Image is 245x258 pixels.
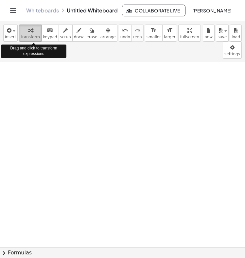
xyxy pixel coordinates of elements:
button: Collaborate Live [122,5,185,16]
span: load [232,35,240,39]
button: undoundo [119,25,132,42]
button: transform [19,25,42,42]
span: new [204,35,213,39]
span: undo [120,35,130,39]
div: Drag and click to transform expressions [1,45,66,58]
button: settings [223,42,242,59]
button: scrub [59,25,73,42]
i: format_size [150,27,157,34]
i: format_size [166,27,173,34]
span: Collaborate Live [128,8,180,13]
button: fullscreen [178,25,201,42]
button: format_sizesmaller [145,25,163,42]
button: redoredo [131,25,144,42]
i: redo [134,27,141,34]
button: arrange [99,25,117,42]
span: [PERSON_NAME] [192,8,232,13]
button: keyboardkeypad [41,25,59,42]
i: keyboard [47,27,53,34]
span: insert [5,35,16,39]
button: new [203,25,215,42]
span: erase [86,35,97,39]
span: larger [164,35,175,39]
span: transform [21,35,40,39]
button: save [216,25,229,42]
span: settings [224,52,240,56]
span: draw [74,35,84,39]
span: scrub [60,35,71,39]
button: Toggle navigation [8,5,18,16]
button: format_sizelarger [162,25,177,42]
button: load [230,25,242,42]
button: insert [3,25,18,42]
a: Whiteboards [26,7,59,14]
i: undo [122,27,128,34]
span: smaller [147,35,161,39]
span: redo [133,35,142,39]
span: arrange [100,35,116,39]
span: keypad [43,35,57,39]
button: [PERSON_NAME] [187,5,237,16]
button: draw [72,25,85,42]
span: save [218,35,227,39]
span: fullscreen [180,35,199,39]
button: erase [85,25,99,42]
